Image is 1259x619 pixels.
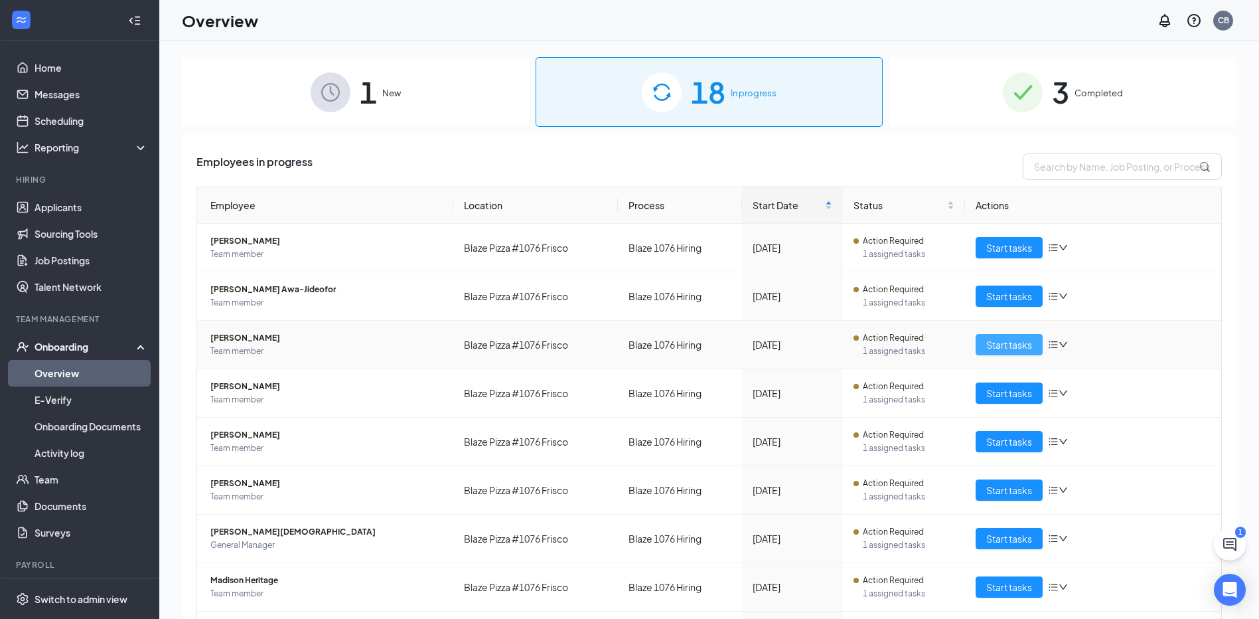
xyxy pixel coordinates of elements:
div: Open Intercom Messenger [1214,574,1246,606]
button: Start tasks [976,431,1043,452]
th: Actions [965,187,1221,224]
svg: ChatActive [1222,537,1238,553]
span: down [1059,389,1068,398]
span: down [1059,292,1068,301]
td: Blaze Pizza #1076 Frisco [453,418,618,466]
td: Blaze Pizza #1076 Frisco [453,321,618,369]
div: Team Management [16,313,145,325]
svg: Notifications [1157,13,1173,29]
span: bars [1048,485,1059,495]
td: Blaze Pizza #1076 Frisco [453,272,618,321]
div: [DATE] [753,337,832,352]
td: Blaze 1076 Hiring [618,321,742,369]
span: Team member [210,490,443,503]
td: Blaze 1076 Hiring [618,369,742,418]
button: Start tasks [976,334,1043,355]
span: 1 assigned tasks [863,539,954,552]
div: CB [1218,15,1229,26]
span: bars [1048,582,1059,592]
span: General Manager [210,539,443,552]
span: Madison Heritage [210,574,443,587]
div: Payroll [16,559,145,571]
a: Home [35,54,148,81]
div: [DATE] [753,434,832,449]
a: E-Verify [35,387,148,413]
a: Job Postings [35,247,148,274]
span: Action Required [863,574,924,587]
a: Messages [35,81,148,108]
span: [PERSON_NAME] Awa-Jideofor [210,283,443,296]
span: New [382,86,401,100]
td: Blaze Pizza #1076 Frisco [453,369,618,418]
span: down [1059,437,1068,446]
svg: Analysis [16,141,29,154]
span: Action Required [863,428,924,442]
span: Action Required [863,380,924,393]
span: Action Required [863,477,924,490]
td: Blaze 1076 Hiring [618,466,742,515]
span: In progress [731,86,777,100]
td: Blaze Pizza #1076 Frisco [453,515,618,563]
span: 1 assigned tasks [863,587,954,600]
td: Blaze Pizza #1076 Frisco [453,466,618,515]
td: Blaze Pizza #1076 Frisco [453,563,618,612]
span: [PERSON_NAME] [210,477,443,490]
span: [PERSON_NAME] [210,380,443,393]
span: Team member [210,393,443,406]
div: [DATE] [753,240,832,255]
span: bars [1048,242,1059,253]
span: Team member [210,587,443,600]
a: Talent Network [35,274,148,300]
span: Start tasks [986,240,1032,255]
span: 1 assigned tasks [863,393,954,406]
span: [PERSON_NAME] [210,234,443,248]
td: Blaze 1076 Hiring [618,418,742,466]
th: Status [843,187,965,224]
span: bars [1048,533,1059,544]
span: 3 [1052,69,1069,115]
span: Start tasks [986,434,1032,449]
button: Start tasks [976,528,1043,549]
span: down [1059,486,1068,495]
td: Blaze Pizza #1076 Frisco [453,224,618,272]
h1: Overview [182,9,258,32]
span: 1 assigned tasks [863,442,954,455]
button: Start tasks [976,576,1043,598]
span: Action Required [863,525,924,539]
span: Start tasks [986,580,1032,594]
a: Documents [35,493,148,519]
span: Status [853,198,944,213]
span: [PERSON_NAME][DEMOGRAPHIC_DATA] [210,525,443,539]
a: Sourcing Tools [35,221,148,247]
span: [PERSON_NAME] [210,428,443,442]
span: [PERSON_NAME] [210,331,443,345]
span: Team member [210,296,443,309]
button: Start tasks [976,237,1043,258]
span: Action Required [863,234,924,248]
td: Blaze 1076 Hiring [618,272,742,321]
td: Blaze 1076 Hiring [618,224,742,272]
span: 18 [691,69,725,115]
div: 1 [1235,527,1246,538]
span: Start tasks [986,531,1032,546]
span: down [1059,340,1068,349]
span: Action Required [863,331,924,345]
span: Start Date [753,198,822,213]
span: Completed [1074,86,1123,100]
div: [DATE] [753,289,832,304]
input: Search by Name, Job Posting, or Process [1023,153,1222,180]
span: 1 assigned tasks [863,345,954,358]
svg: QuestionInfo [1186,13,1202,29]
span: 1 assigned tasks [863,296,954,309]
div: [DATE] [753,531,832,546]
button: ChatActive [1214,529,1246,561]
svg: WorkstreamLogo [15,13,28,27]
span: Team member [210,248,443,261]
span: down [1059,243,1068,252]
button: Start tasks [976,286,1043,307]
span: bars [1048,388,1059,398]
span: Action Required [863,283,924,296]
th: Employee [197,187,453,224]
a: Scheduling [35,108,148,134]
a: Onboarding Documents [35,413,148,440]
